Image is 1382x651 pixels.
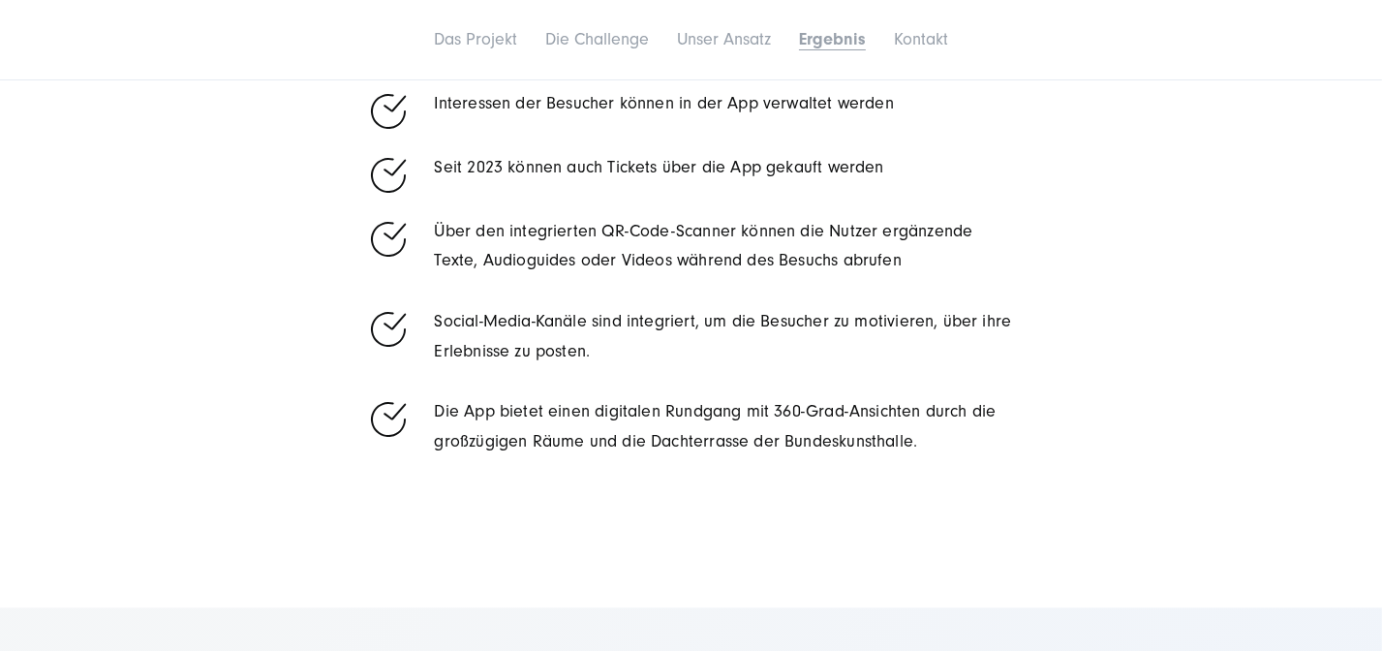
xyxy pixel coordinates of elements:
[434,29,517,49] a: Das Projekt
[367,307,1016,366] li: Social-Media-Kanäle sind integriert, um die Besucher zu motivieren, über ihre Erlebnisse zu posten.
[367,397,1016,456] li: Die App bietet einen digitalen Rundgang mit 360-Grad-Ansichten durch die großzügigen Räume und di...
[799,29,866,49] a: Ergebnis
[894,29,948,49] a: Kontakt
[367,153,1016,186] li: Seit 2023 können auch Tickets über die App gekauft werden
[545,29,649,49] a: Die Challenge
[677,29,771,49] a: Unser Ansatz
[367,217,1016,276] li: Über den integrierten QR-Code-Scanner können die Nutzer ergänzende Texte, Audioguides oder Videos...
[367,89,1016,122] li: Interessen der Besucher können in der App verwaltet werden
